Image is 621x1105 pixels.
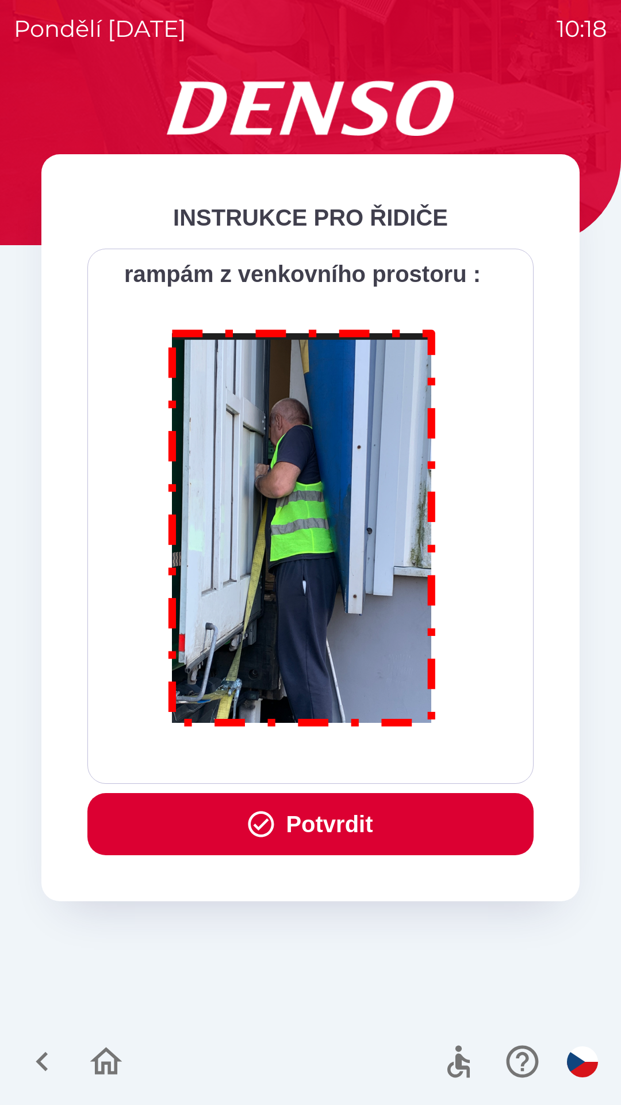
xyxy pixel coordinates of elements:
[557,12,607,46] p: 10:18
[14,12,186,46] p: pondělí [DATE]
[567,1046,598,1077] img: cs flag
[155,314,450,737] img: M8MNayrTL6gAAAABJRU5ErkJggg==
[87,200,534,235] div: INSTRUKCE PRO ŘIDIČE
[87,793,534,855] button: Potvrdit
[41,81,580,136] img: Logo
